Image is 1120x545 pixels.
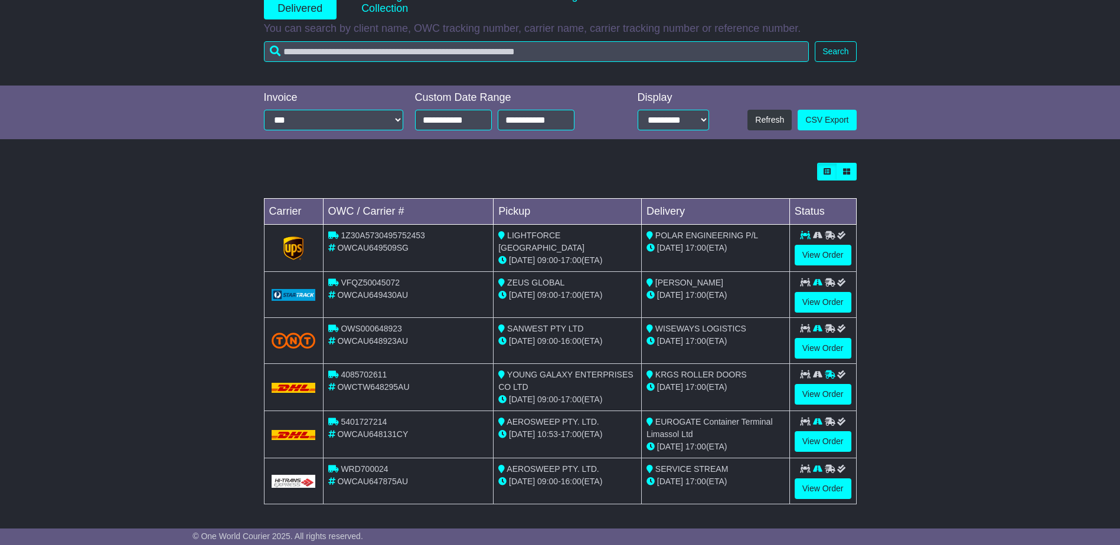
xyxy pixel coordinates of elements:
a: View Order [795,338,851,359]
img: DHL.png [272,430,316,439]
div: - (ETA) [498,393,636,406]
a: View Order [795,384,851,405]
td: Delivery [641,199,789,225]
img: DHL.png [272,383,316,392]
span: ZEUS GLOBAL [507,278,564,287]
span: [DATE] [657,243,683,252]
span: [DATE] [657,442,683,451]
span: YOUNG GALAXY ENTERPRISES CO LTD [498,370,633,392]
div: - (ETA) [498,289,636,301]
span: 09:00 [537,255,558,265]
span: OWCTW648295AU [337,382,409,392]
div: (ETA) [646,381,785,393]
span: 17:00 [685,243,706,252]
span: KRGS ROLLER DOORS [655,370,747,379]
a: View Order [795,431,851,452]
span: EUROGATE Container Terminal Limassol Ltd [646,417,773,439]
div: (ETA) [646,335,785,347]
a: CSV Export [798,110,856,130]
div: - (ETA) [498,428,636,441]
span: SERVICE STREAM [655,464,728,474]
div: - (ETA) [498,475,636,488]
span: POLAR ENGINEERING P/L [655,231,758,240]
span: OWS000648923 [341,324,402,333]
span: 17:00 [685,477,706,486]
span: 09:00 [537,336,558,346]
span: 17:00 [685,336,706,346]
span: OWCAU648131CY [337,429,408,439]
div: - (ETA) [498,254,636,267]
img: GetCarrierServiceLogo [272,289,316,301]
span: [PERSON_NAME] [655,278,723,287]
td: Pickup [494,199,642,225]
span: 5401727214 [341,417,387,426]
span: WRD700024 [341,464,388,474]
span: [DATE] [509,429,535,439]
div: Custom Date Range [415,91,605,104]
span: WISEWAYS LOGISTICS [655,324,746,333]
button: Refresh [747,110,792,130]
td: Status [789,199,856,225]
span: [DATE] [509,395,535,404]
span: 16:00 [561,336,582,346]
div: Display [638,91,709,104]
span: OWCAU649509SG [337,243,409,252]
div: (ETA) [646,441,785,453]
td: Carrier [264,199,323,225]
span: VFQZ50045072 [341,278,400,287]
td: OWC / Carrier # [323,199,494,225]
span: OWCAU649430AU [337,290,408,300]
span: 17:00 [685,290,706,300]
span: OWCAU648923AU [337,336,408,346]
span: 17:00 [561,395,582,404]
span: 09:00 [537,395,558,404]
span: 4085702611 [341,370,387,379]
a: View Order [795,245,851,265]
span: 09:00 [537,477,558,486]
button: Search [815,41,856,62]
span: LIGHTFORCE [GEOGRAPHIC_DATA] [498,231,585,252]
span: 17:00 [685,442,706,451]
span: 17:00 [561,429,582,439]
img: GetCarrierServiceLogo [283,237,303,260]
div: - (ETA) [498,335,636,347]
span: AEROSWEEP PTY. LTD. [507,417,599,426]
span: [DATE] [509,336,535,346]
img: TNT_Domestic.png [272,333,316,349]
span: 09:00 [537,290,558,300]
span: 10:53 [537,429,558,439]
div: Invoice [264,91,403,104]
a: View Order [795,478,851,499]
span: [DATE] [509,255,535,265]
span: [DATE] [657,290,683,300]
span: OWCAU647875AU [337,477,408,486]
p: You can search by client name, OWC tracking number, carrier name, carrier tracking number or refe... [264,22,857,35]
span: 17:00 [561,255,582,265]
span: [DATE] [657,477,683,486]
div: (ETA) [646,242,785,254]
span: [DATE] [657,382,683,392]
span: 17:00 [561,290,582,300]
span: [DATE] [509,477,535,486]
span: 16:00 [561,477,582,486]
span: AEROSWEEP PTY. LTD. [507,464,599,474]
div: (ETA) [646,475,785,488]
span: [DATE] [657,336,683,346]
div: (ETA) [646,289,785,301]
span: 17:00 [685,382,706,392]
span: SANWEST PTY LTD [507,324,583,333]
span: 1Z30A5730495752453 [341,231,425,240]
img: GetCarrierServiceLogo [272,475,316,488]
a: View Order [795,292,851,313]
span: © One World Courier 2025. All rights reserved. [192,531,363,541]
span: [DATE] [509,290,535,300]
